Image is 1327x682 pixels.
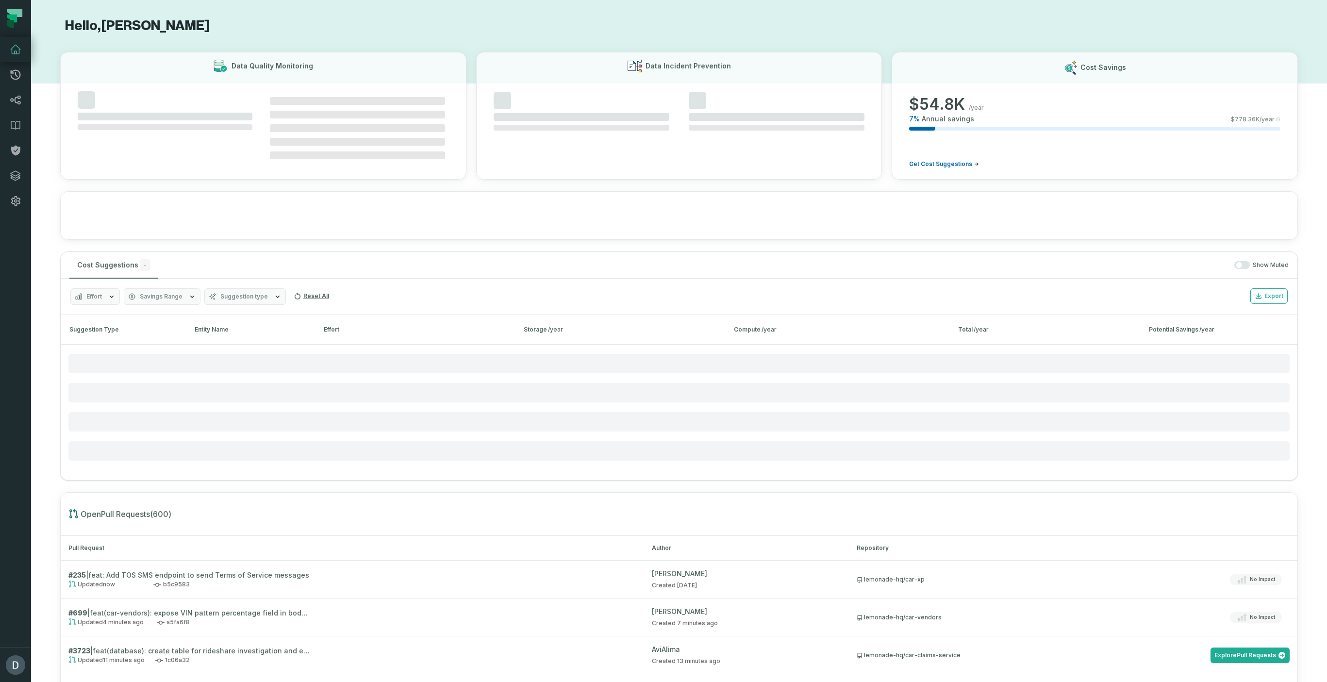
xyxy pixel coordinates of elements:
[909,114,920,124] span: 7 %
[849,536,1297,561] th: Repository
[1080,63,1126,72] h3: Cost Savings
[969,104,984,112] span: /year
[524,325,716,334] div: Storage
[204,288,286,305] button: Suggestion type
[157,618,190,627] span: a5fa6f8
[68,571,86,579] strong: # 235
[140,259,150,271] span: -
[677,619,718,627] relative-time: Aug 28, 2025, 1:47 PM GMT+3
[652,619,718,627] span: Created
[958,325,1131,334] div: Total
[1211,648,1290,663] a: ExplorePull Requests
[220,293,268,300] span: Suggestion type
[232,61,313,71] h3: Data Quality Monitoring
[68,647,90,655] strong: # 3723
[652,568,841,579] div: [PERSON_NAME]
[103,581,115,588] relative-time: Aug 28, 2025, 1:53 PM GMT+3
[857,576,925,583] div: lemonade-hq/car-xp
[646,61,731,71] h3: Data Incident Prevention
[652,582,697,589] span: Created
[6,655,25,675] img: avatar of Daniel Lahyani
[60,17,1298,34] h1: Hello, [PERSON_NAME]
[1250,614,1275,621] span: No Impact
[909,95,965,114] span: $ 54.8K
[86,293,102,300] span: Effort
[290,288,333,304] button: Reset All
[68,618,144,627] span: Updated
[677,582,697,589] relative-time: Aug 12, 2025, 12:12 AM GMT+3
[1250,288,1288,304] button: Export
[922,114,974,124] span: Annual savings
[324,325,506,334] div: Effort
[162,261,1289,269] div: Show Muted
[68,580,115,589] span: Updated
[66,325,177,334] div: Suggestion Type
[909,160,979,168] a: Get Cost Suggestions
[124,288,200,305] button: Savings Range
[652,606,841,616] div: [PERSON_NAME]
[892,52,1298,180] button: Cost Savings$54.8K/year7%Annual savings$778.36K/yearGet Cost Suggestions
[103,618,144,626] relative-time: Aug 28, 2025, 1:49 PM GMT+3
[1250,576,1275,583] span: No Impact
[734,325,941,334] div: Compute
[60,52,466,180] button: Data Quality Monitoring
[1199,326,1214,333] span: /year
[857,651,961,659] div: lemonade-hq/car-claims-service
[1149,325,1293,334] div: Potential Savings
[762,326,777,333] span: /year
[68,570,311,580] h2: | feat: Add TOS SMS endpoint to send Terms of Service messages
[644,536,849,561] th: Author
[1231,116,1275,123] span: $ 778.36K /year
[68,508,1305,520] h1: Open Pull Requests ( 600 )
[857,614,942,621] div: lemonade-hq/car-vendors
[652,657,720,665] span: Created
[68,609,87,617] strong: # 699
[61,536,644,561] th: Pull Request
[68,646,311,656] h2: | feat(database): create table for rideshare investigation and entity
[476,52,882,180] button: Data Incident Prevention
[103,656,145,664] relative-time: Aug 28, 2025, 1:42 PM GMT+3
[68,656,145,665] span: Updated
[153,580,190,589] span: b5c9583
[70,288,120,305] button: Effort
[69,252,158,278] button: Cost Suggestions
[548,326,563,333] span: /year
[155,656,190,665] span: 1c06a32
[974,326,989,333] span: /year
[68,608,311,618] h2: | feat(car-vendors): expose VIN pattern percentage field in body options
[652,644,841,654] div: AviAlima
[140,293,182,300] span: Savings Range
[195,325,306,334] div: Entity Name
[909,160,972,168] span: Get Cost Suggestions
[677,657,720,665] relative-time: Aug 28, 2025, 1:40 PM GMT+3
